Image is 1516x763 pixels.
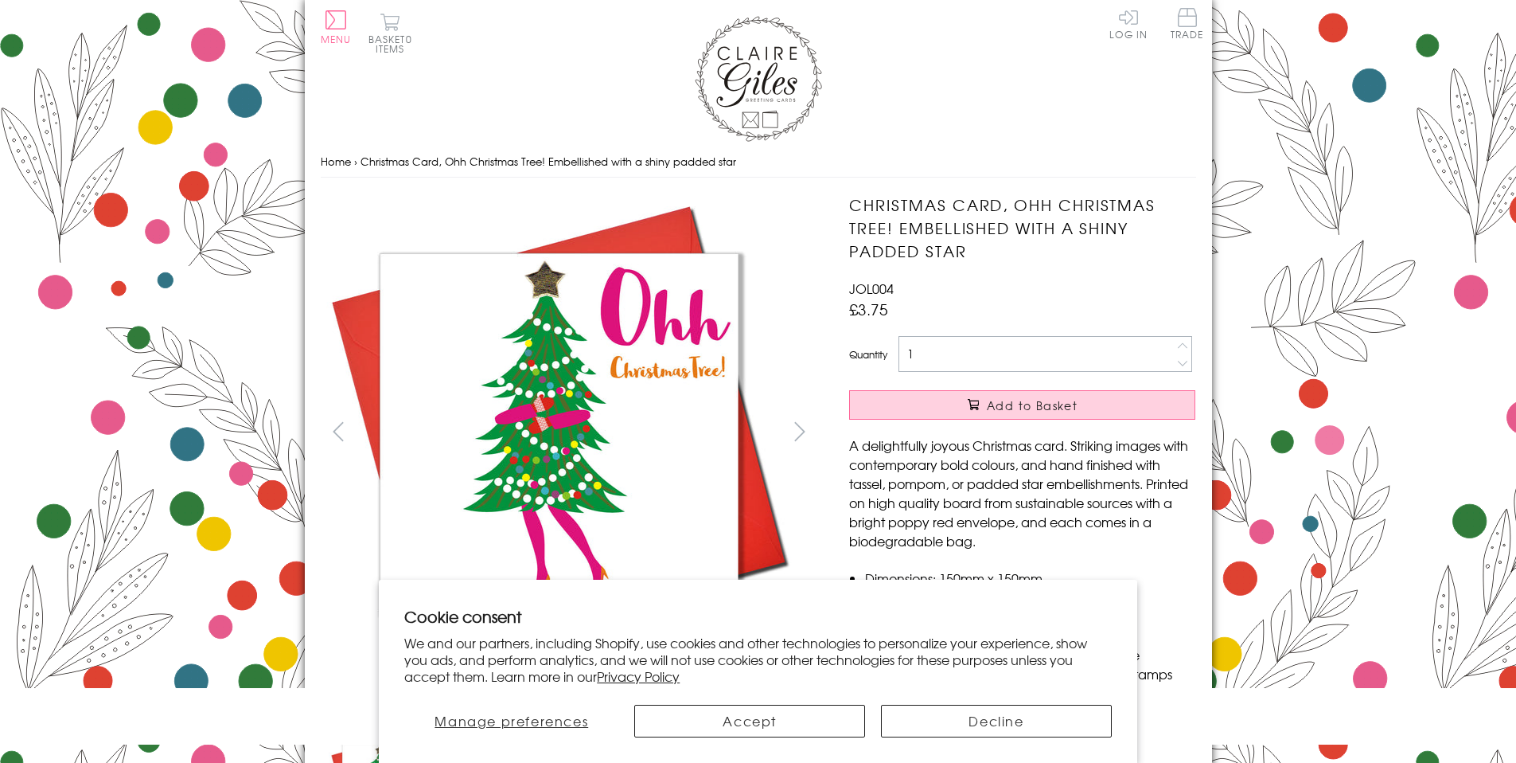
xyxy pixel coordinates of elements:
span: Add to Basket [987,397,1078,413]
p: We and our partners, including Shopify, use cookies and other technologies to personalize your ex... [404,635,1112,684]
span: £3.75 [849,298,888,320]
nav: breadcrumbs [321,146,1196,178]
img: Christmas Card, Ohh Christmas Tree! Embellished with a shiny padded star [320,194,797,671]
span: Menu [321,32,352,46]
a: Log In [1109,8,1148,39]
button: prev [321,413,357,449]
a: Privacy Policy [597,667,680,686]
p: A delightfully joyous Christmas card. Striking images with contemporary bold colours, and hand fi... [849,436,1195,550]
button: next [781,413,817,449]
img: Christmas Card, Ohh Christmas Tree! Embellished with a shiny padded star [817,194,1295,671]
a: Trade [1171,8,1204,42]
label: Quantity [849,347,887,362]
span: Trade [1171,8,1204,39]
button: Accept [634,705,865,738]
img: Claire Giles Greetings Cards [695,16,822,142]
span: Manage preferences [435,711,588,730]
span: Christmas Card, Ohh Christmas Tree! Embellished with a shiny padded star [360,154,736,169]
span: › [354,154,357,169]
a: Home [321,154,351,169]
button: Add to Basket [849,390,1195,420]
h2: Cookie consent [404,605,1112,628]
span: 0 items [376,32,412,56]
h1: Christmas Card, Ohh Christmas Tree! Embellished with a shiny padded star [849,194,1195,262]
button: Manage preferences [404,705,618,738]
li: Dimensions: 150mm x 150mm [865,569,1195,588]
button: Basket0 items [368,13,412,53]
span: JOL004 [849,279,894,298]
button: Decline [881,705,1112,738]
button: Menu [321,10,352,44]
